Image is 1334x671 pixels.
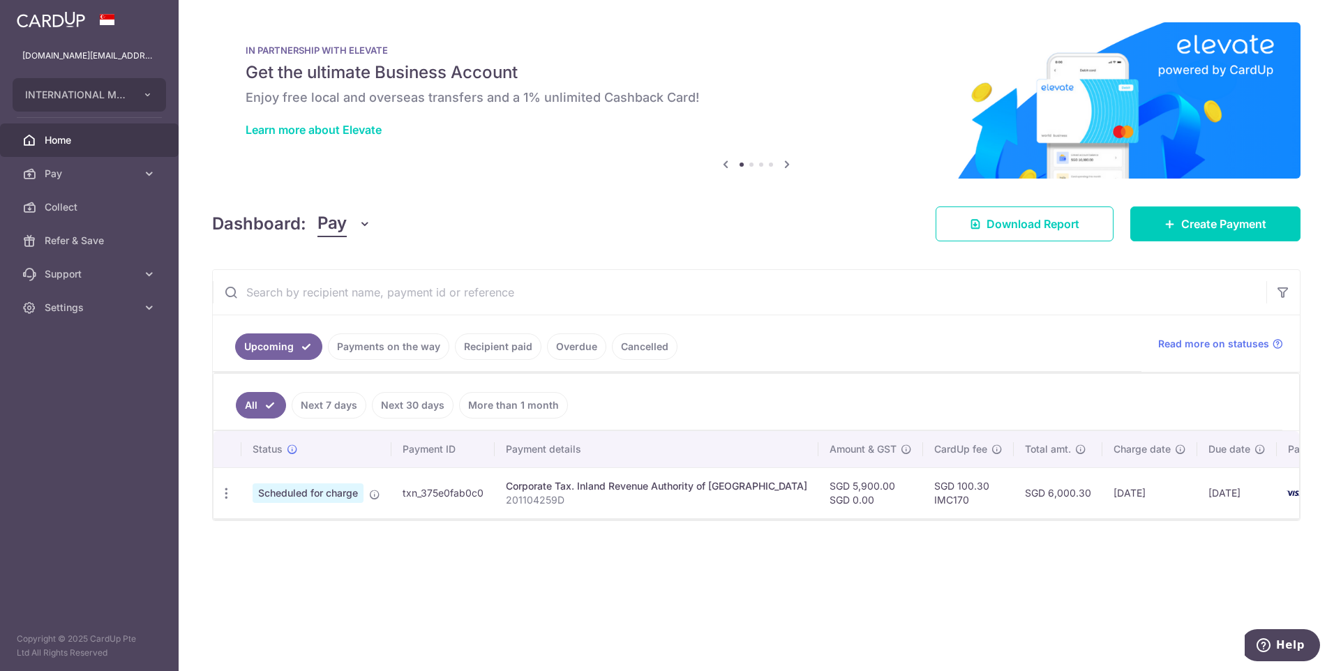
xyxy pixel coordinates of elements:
[391,467,495,518] td: txn_375e0fab0c0
[506,493,807,507] p: 201104259D
[612,333,677,360] a: Cancelled
[934,442,987,456] span: CardUp fee
[830,442,897,456] span: Amount & GST
[987,216,1079,232] span: Download Report
[253,483,364,503] span: Scheduled for charge
[1281,485,1309,502] img: Bank Card
[13,78,166,112] button: INTERNATIONAL MEDICINE SURGERY PTE. LTD.
[372,392,454,419] a: Next 30 days
[495,431,818,467] th: Payment details
[213,270,1266,315] input: Search by recipient name, payment id or reference
[328,333,449,360] a: Payments on the way
[212,22,1301,179] img: Renovation banner
[818,467,923,518] td: SGD 5,900.00 SGD 0.00
[1114,442,1171,456] span: Charge date
[1014,467,1102,518] td: SGD 6,000.30
[45,234,137,248] span: Refer & Save
[235,333,322,360] a: Upcoming
[317,211,347,237] span: Pay
[317,211,371,237] button: Pay
[212,211,306,236] h4: Dashboard:
[45,167,137,181] span: Pay
[292,392,366,419] a: Next 7 days
[1158,337,1269,351] span: Read more on statuses
[1025,442,1071,456] span: Total amt.
[45,200,137,214] span: Collect
[391,431,495,467] th: Payment ID
[246,89,1267,106] h6: Enjoy free local and overseas transfers and a 1% unlimited Cashback Card!
[547,333,606,360] a: Overdue
[1158,337,1283,351] a: Read more on statuses
[45,301,137,315] span: Settings
[246,123,382,137] a: Learn more about Elevate
[22,49,156,63] p: [DOMAIN_NAME][EMAIL_ADDRESS][DOMAIN_NAME]
[455,333,541,360] a: Recipient paid
[1102,467,1197,518] td: [DATE]
[506,479,807,493] div: Corporate Tax. Inland Revenue Authority of [GEOGRAPHIC_DATA]
[1245,629,1320,664] iframe: Opens a widget where you can find more information
[1197,467,1277,518] td: [DATE]
[17,11,85,28] img: CardUp
[25,88,128,102] span: INTERNATIONAL MEDICINE SURGERY PTE. LTD.
[253,442,283,456] span: Status
[1181,216,1266,232] span: Create Payment
[923,467,1014,518] td: SGD 100.30 IMC170
[1130,206,1301,241] a: Create Payment
[936,206,1114,241] a: Download Report
[246,61,1267,84] h5: Get the ultimate Business Account
[1208,442,1250,456] span: Due date
[236,392,286,419] a: All
[246,45,1267,56] p: IN PARTNERSHIP WITH ELEVATE
[45,267,137,281] span: Support
[459,392,568,419] a: More than 1 month
[45,133,137,147] span: Home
